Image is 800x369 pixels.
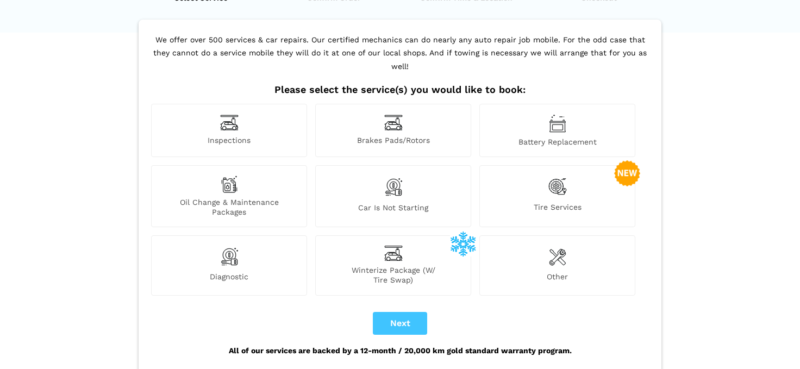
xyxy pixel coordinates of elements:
img: winterize-icon_1.png [450,230,476,257]
p: We offer over 500 services & car repairs. Our certified mechanics can do nearly any auto repair j... [148,33,652,84]
button: Next [373,312,427,335]
span: Tire Services [480,202,635,217]
img: new-badge-2-48.png [614,160,640,186]
span: Brakes Pads/Rotors [316,135,471,147]
span: Battery Replacement [480,137,635,147]
span: Winterize Package (W/ Tire Swap) [316,265,471,285]
span: Oil Change & Maintenance Packages [152,197,307,217]
h2: Please select the service(s) you would like to book: [148,84,652,96]
span: Diagnostic [152,272,307,285]
span: Inspections [152,135,307,147]
span: Car is not starting [316,203,471,217]
span: Other [480,272,635,285]
div: All of our services are backed by a 12-month / 20,000 km gold standard warranty program. [148,335,652,366]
